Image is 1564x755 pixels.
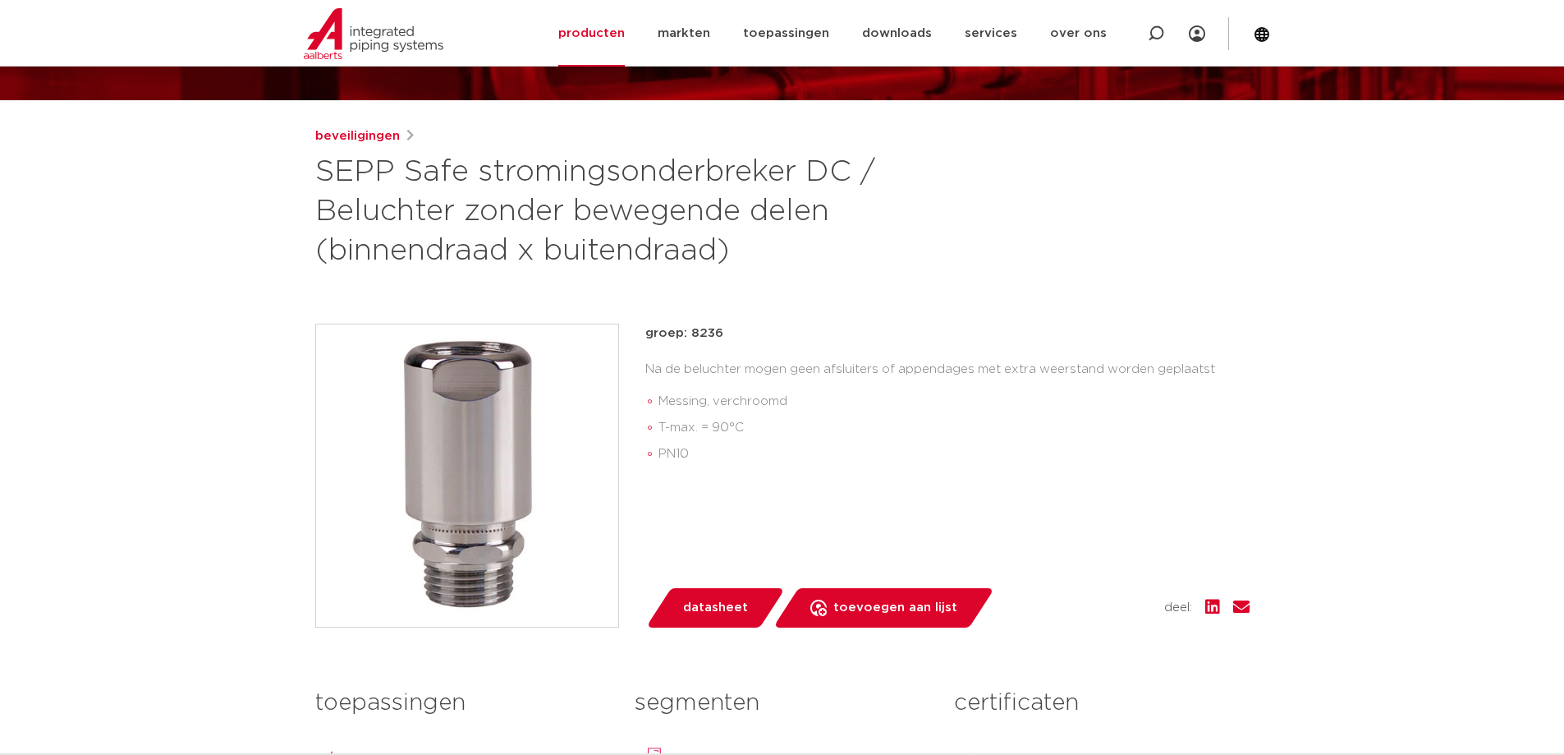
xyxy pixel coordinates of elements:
[658,389,1250,415] li: Messing, verchroomd
[658,415,1250,441] li: T-max. = 90°C
[954,687,1249,720] h3: certificaten
[316,325,618,627] img: Product Image for SEPP Safe stromingsonderbreker DC / Beluchter zonder bewegende delen (binnendra...
[658,441,1250,467] li: PN10
[635,687,929,720] h3: segmenten
[1164,598,1192,618] span: deel:
[315,127,400,146] a: beveiligingen
[315,153,932,271] h1: SEPP Safe stromingsonderbreker DC / Beluchter zonder bewegende delen (binnendraad x buitendraad)
[833,595,957,621] span: toevoegen aan lijst
[645,324,1250,343] p: groep: 8236
[645,357,1250,474] div: Na de beluchter mogen geen afsluiters of appendages met extra weerstand worden geplaatst
[315,687,610,720] h3: toepassingen
[645,588,785,628] a: datasheet
[683,595,748,621] span: datasheet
